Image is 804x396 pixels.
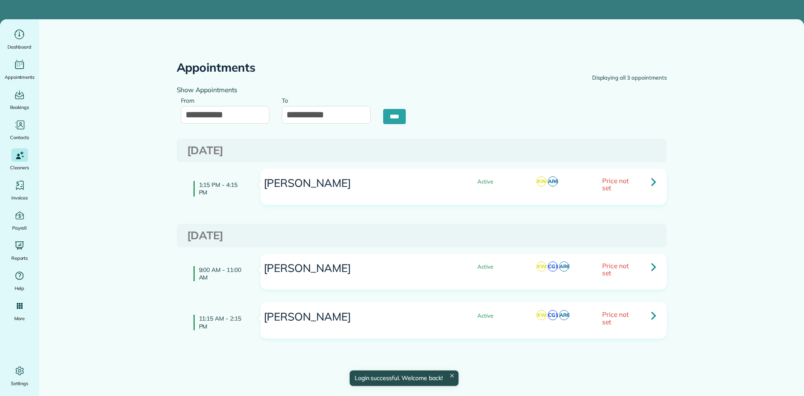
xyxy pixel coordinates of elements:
span: Price not set [602,310,629,326]
span: Help [15,284,25,292]
span: Payroll [12,224,27,232]
a: Dashboard [3,28,36,51]
label: From [181,92,199,108]
span: Invoices [11,194,28,202]
span: CG1 [548,261,558,272]
span: CG1 [548,310,558,320]
span: Price not set [602,261,629,277]
h4: 11:15 AM - 2:15 PM [193,315,248,330]
a: Appointments [3,58,36,81]
a: Cleaners [3,148,36,172]
span: AR6 [548,176,558,186]
a: Invoices [3,179,36,202]
h3: [DATE] [187,145,656,157]
span: KW [536,261,546,272]
span: Reports [11,254,28,262]
span: Contacts [10,133,29,142]
h4: 1:15 PM - 4:15 PM [193,181,248,196]
span: KW [536,176,546,186]
a: Bookings [3,88,36,111]
span: AR6 [559,261,569,272]
h3: [PERSON_NAME] [263,311,448,323]
div: Displaying all 3 appointments [592,74,667,82]
h3: [PERSON_NAME] [263,262,448,274]
span: More [14,314,25,323]
a: Payroll [3,209,36,232]
a: Settings [3,364,36,388]
span: KW [536,310,546,320]
div: Login successful. Welcome back! [349,370,458,386]
span: Active [471,313,493,318]
h4: 9:00 AM - 11:00 AM [193,266,248,281]
span: Active [471,179,493,184]
a: Contacts [3,118,36,142]
h4: Show Appointments [177,86,415,93]
span: Active [471,264,493,269]
span: Price not set [602,176,629,192]
label: To [282,92,292,108]
span: Settings [11,379,28,388]
span: Cleaners [10,163,29,172]
a: Help [3,269,36,292]
span: AR6 [559,310,569,320]
a: Reports [3,239,36,262]
span: Bookings [10,103,29,111]
span: Dashboard [8,43,31,51]
h2: Appointments [177,61,256,74]
h3: [PERSON_NAME] [263,177,448,189]
h3: [DATE] [187,230,656,242]
span: Appointments [5,73,35,81]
